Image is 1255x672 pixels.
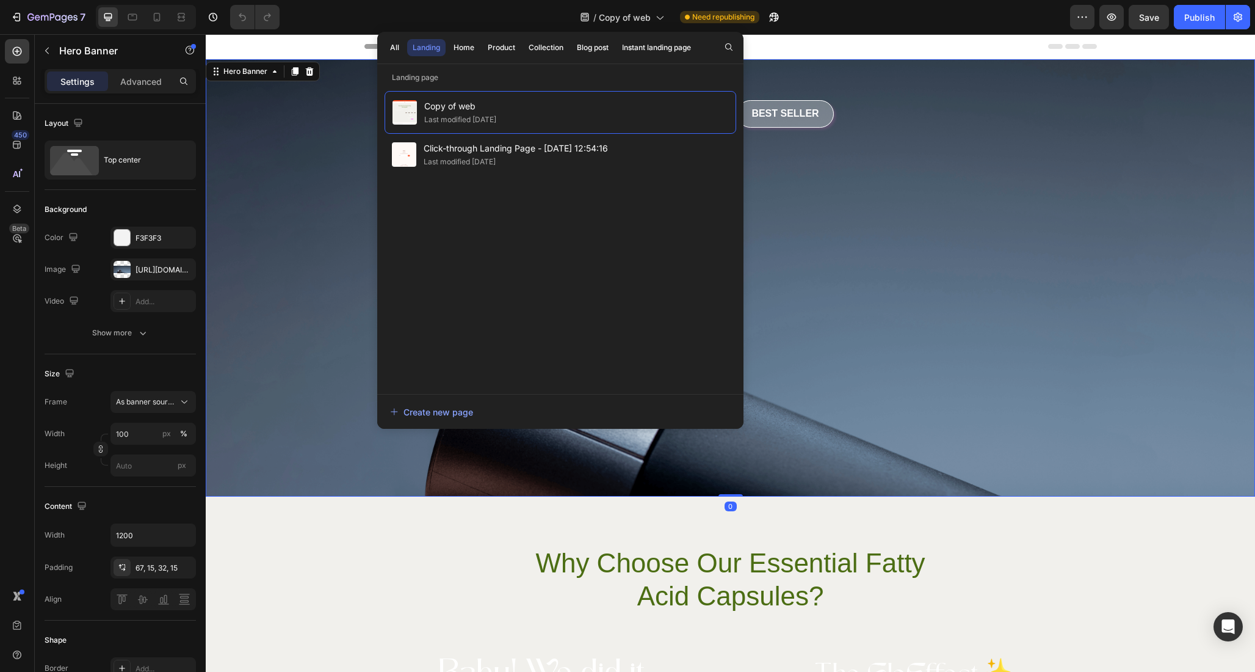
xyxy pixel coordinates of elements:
[45,322,196,344] button: Show more
[104,146,178,174] div: Top center
[546,73,613,86] div: Best Seller
[45,261,83,278] div: Image
[377,71,743,84] p: Landing page
[1213,612,1243,641] div: Open Intercom Messenger
[111,524,195,546] input: Auto
[45,115,85,132] div: Layout
[692,12,754,23] span: Need republishing
[9,224,29,233] div: Beta
[424,141,608,156] span: Click-through Landing Page - [DATE] 12:54:16
[424,99,496,114] span: Copy of web
[180,428,187,439] div: %
[1129,5,1169,29] button: Save
[1174,5,1225,29] button: Publish
[45,230,81,246] div: Color
[593,11,596,24] span: /
[92,327,149,339] div: Show more
[424,156,496,168] div: Last modified [DATE]
[529,42,563,53] div: Collection
[15,32,64,43] div: Hero Banner
[59,43,163,58] p: Hero Banner
[1184,11,1215,24] div: Publish
[159,426,174,441] button: %
[454,42,474,53] div: Home
[599,11,651,24] span: Copy of web
[531,66,627,93] button: Best Seller
[523,39,569,56] button: Collection
[136,296,193,307] div: Add...
[162,428,171,439] div: px
[168,618,513,662] h2: Baby! We did it.
[610,627,807,654] span: The GloEffect✨
[622,42,691,53] div: Instant landing page
[45,530,65,541] div: Width
[12,130,29,140] div: 450
[110,391,196,413] button: As banner source
[45,396,67,407] label: Frame
[413,42,440,53] div: Landing
[448,39,480,56] button: Home
[45,562,73,573] div: Padding
[5,5,91,29] button: 7
[45,428,65,439] label: Width
[45,460,67,471] label: Height
[446,79,511,89] div: Drop element here
[116,396,176,407] span: As banner source
[110,423,196,445] input: px%
[60,75,95,88] p: Settings
[45,594,62,605] div: Align
[45,204,87,215] div: Background
[45,293,81,310] div: Video
[110,455,196,477] input: px
[482,39,521,56] button: Product
[577,42,609,53] div: Blog post
[488,42,515,53] div: Product
[306,511,743,580] h2: Why Choose Our Essential Fatty Acid Capsules?
[390,42,399,53] div: All
[136,265,193,276] div: [URL][DOMAIN_NAME]
[136,233,193,244] div: F3F3F3
[206,34,1255,672] iframe: Design area
[120,75,162,88] p: Advanced
[617,39,696,56] button: Instant landing page
[230,5,280,29] div: Undo/Redo
[1139,12,1159,23] span: Save
[45,635,67,646] div: Shape
[45,366,77,382] div: Size
[178,461,186,470] span: px
[571,39,614,56] button: Blog post
[389,400,731,424] button: Create new page
[176,426,191,441] button: px
[80,10,85,24] p: 7
[407,39,446,56] button: Landing
[136,563,193,574] div: 67, 15, 32, 15
[385,39,405,56] button: All
[390,406,473,418] div: Create new page
[519,467,531,477] div: 0
[45,499,89,515] div: Content
[424,114,496,126] div: Last modified [DATE]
